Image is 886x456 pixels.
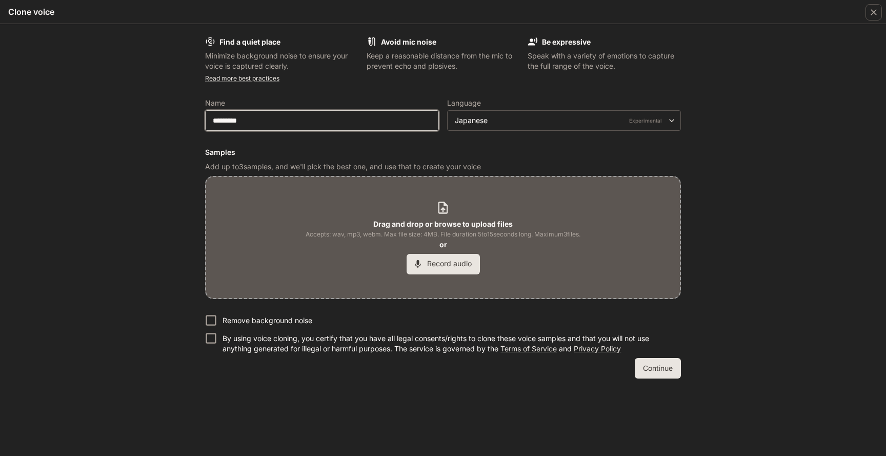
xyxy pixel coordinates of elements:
p: Minimize background noise to ensure your voice is captured clearly. [205,51,358,71]
p: By using voice cloning, you certify that you have all legal consents/rights to clone these voice ... [223,333,673,354]
span: Accepts: wav, mp3, webm. Max file size: 4MB. File duration 5 to 15 seconds long. Maximum 3 files. [306,229,580,240]
b: Drag and drop or browse to upload files [373,220,513,228]
div: JapaneseExperimental [448,115,680,126]
b: Find a quiet place [219,37,280,46]
p: Keep a reasonable distance from the mic to prevent echo and plosives. [367,51,520,71]
p: Remove background noise [223,315,312,326]
b: Avoid mic noise [381,37,436,46]
a: Privacy Policy [574,344,621,353]
b: Be expressive [542,37,591,46]
p: Language [447,100,481,107]
b: or [439,240,447,249]
button: Continue [635,358,681,379]
p: Add up to 3 samples, and we'll pick the best one, and use that to create your voice [205,162,681,172]
button: Record audio [407,254,480,274]
p: Experimental [627,116,664,125]
p: Name [205,100,225,107]
p: Speak with a variety of emotions to capture the full range of the voice. [528,51,681,71]
div: Japanese [455,115,664,126]
a: Terms of Service [500,344,557,353]
h5: Clone voice [8,6,54,17]
a: Read more best practices [205,74,279,82]
h6: Samples [205,147,681,157]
